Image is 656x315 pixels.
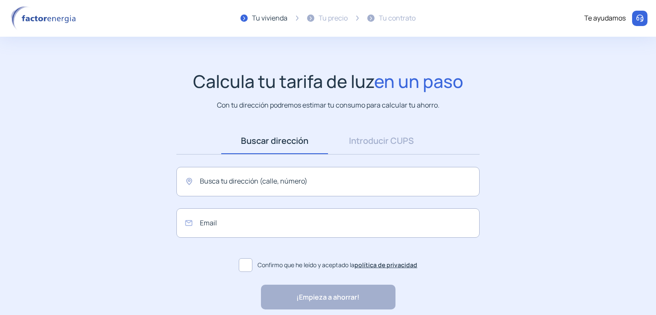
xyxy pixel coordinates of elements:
p: Con tu dirección podremos estimar tu consumo para calcular tu ahorro. [217,100,439,111]
div: Tu vivienda [252,13,287,24]
div: Tu precio [319,13,348,24]
span: en un paso [374,69,463,93]
a: Buscar dirección [221,128,328,154]
img: llamar [635,14,644,23]
span: Confirmo que he leído y aceptado la [258,260,417,270]
div: Te ayudamos [584,13,626,24]
h1: Calcula tu tarifa de luz [193,71,463,92]
div: Tu contrato [379,13,416,24]
a: Introducir CUPS [328,128,435,154]
img: logo factor [9,6,81,31]
a: política de privacidad [354,261,417,269]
